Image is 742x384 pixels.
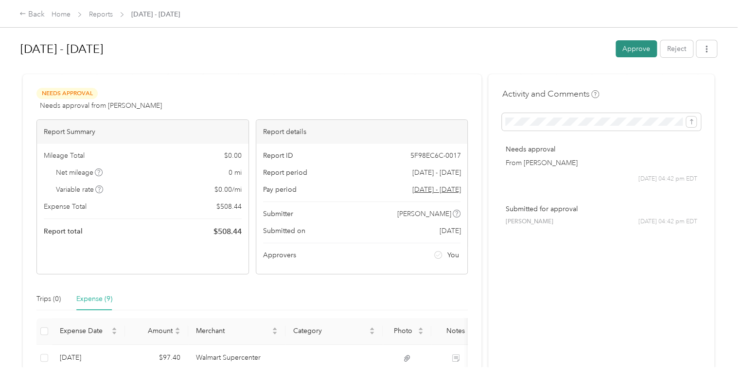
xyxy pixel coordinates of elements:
[196,327,270,335] span: Merchant
[505,204,697,214] p: Submitted for approval
[52,345,125,371] td: 8-27-2025
[431,318,480,345] th: Notes
[447,250,459,260] span: You
[688,330,742,384] iframe: Everlance-gr Chat Button Frame
[125,345,188,371] td: $97.40
[188,345,285,371] td: Walmart Supercenter
[383,318,431,345] th: Photo
[37,120,248,144] div: Report Summary
[40,100,162,111] span: Needs approval from [PERSON_NAME]
[89,10,113,18] a: Reports
[263,150,293,161] span: Report ID
[131,9,180,19] span: [DATE] - [DATE]
[439,226,460,236] span: [DATE]
[125,318,188,345] th: Amount
[19,9,45,20] div: Back
[76,294,112,304] div: Expense (9)
[418,326,424,332] span: caret-up
[263,209,293,219] span: Submitter
[505,217,553,226] span: [PERSON_NAME]
[263,226,305,236] span: Submitted on
[638,217,697,226] span: [DATE] 04:42 pm EDT
[56,184,104,195] span: Variable rate
[505,158,697,168] p: From [PERSON_NAME]
[412,184,460,195] span: Go to pay period
[263,167,307,178] span: Report period
[272,326,278,332] span: caret-up
[52,10,71,18] a: Home
[20,37,609,61] h1: Aug 16 - 31, 2025
[293,327,367,335] span: Category
[36,294,61,304] div: Trips (0)
[397,209,451,219] span: [PERSON_NAME]
[56,167,103,178] span: Net mileage
[412,167,460,178] span: [DATE] - [DATE]
[263,184,297,195] span: Pay period
[502,88,599,100] h4: Activity and Comments
[36,88,98,99] span: Needs Approval
[214,184,242,195] span: $ 0.00 / mi
[111,330,117,336] span: caret-down
[44,226,83,236] span: Report total
[175,330,180,336] span: caret-down
[263,250,296,260] span: Approvers
[369,330,375,336] span: caret-down
[175,326,180,332] span: caret-up
[224,150,242,161] span: $ 0.00
[229,167,242,178] span: 0 mi
[505,144,697,154] p: Needs approval
[133,327,173,335] span: Amount
[285,318,383,345] th: Category
[418,330,424,336] span: caret-down
[52,318,125,345] th: Expense Date
[216,201,242,212] span: $ 508.44
[272,330,278,336] span: caret-down
[369,326,375,332] span: caret-up
[44,201,87,212] span: Expense Total
[616,40,657,57] button: Approve
[213,226,242,237] span: $ 508.44
[390,327,416,335] span: Photo
[256,120,468,144] div: Report details
[44,150,85,161] span: Mileage Total
[638,175,697,184] span: [DATE] 04:42 pm EDT
[660,40,693,57] button: Reject
[188,318,285,345] th: Merchant
[410,150,460,161] span: 5F98EC6C-0017
[111,326,117,332] span: caret-up
[60,327,109,335] span: Expense Date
